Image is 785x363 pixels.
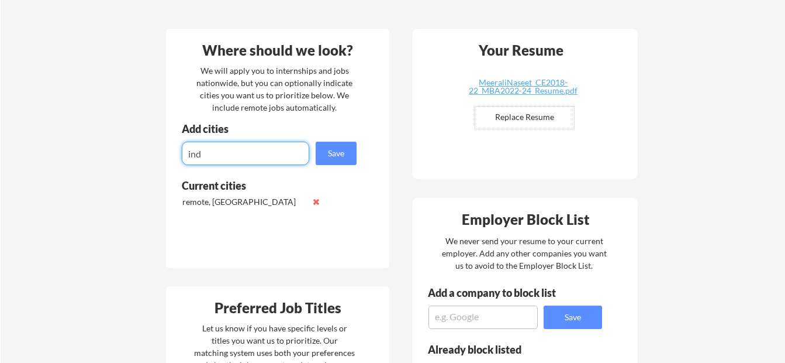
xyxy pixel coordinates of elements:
[169,43,386,57] div: Where should we look?
[182,180,344,191] div: Current cities
[182,196,306,208] div: remote, [GEOGRAPHIC_DATA]
[454,78,593,97] a: MeeraliNaseet_CE2018-22_MBA2022-24_Resume.pdf
[182,142,309,165] input: e.g. Los Angeles, CA
[194,64,355,114] div: We will apply you to internships and jobs nationwide, but you can optionally indicate cities you ...
[182,124,359,134] div: Add cities
[454,78,593,95] div: MeeraliNaseet_CE2018-22_MBA2022-24_Resume.pdf
[417,213,634,227] div: Employer Block List
[428,287,574,298] div: Add a company to block list
[428,344,586,355] div: Already block listed
[316,142,357,165] button: Save
[441,235,607,272] div: We never send your resume to your current employer. Add any other companies you want us to avoid ...
[544,306,602,329] button: Save
[463,43,579,57] div: Your Resume
[169,301,386,315] div: Preferred Job Titles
